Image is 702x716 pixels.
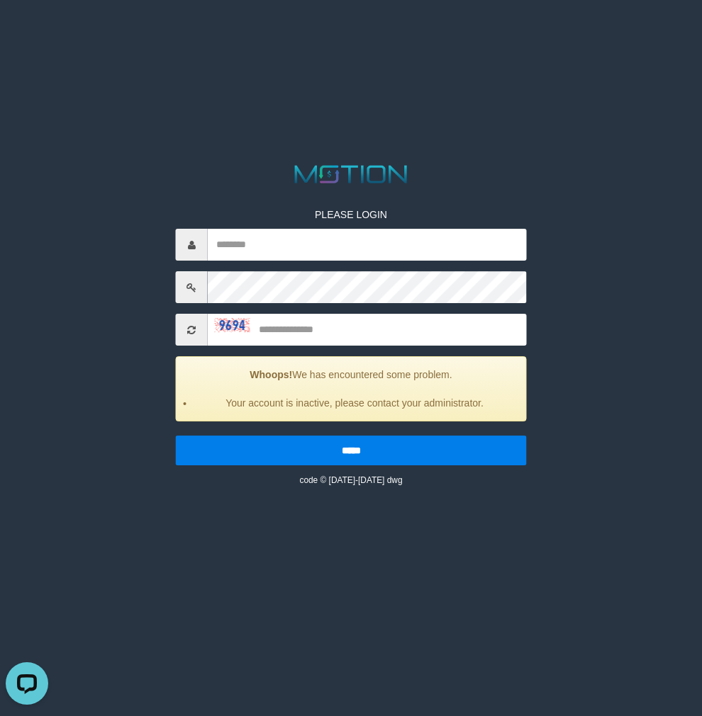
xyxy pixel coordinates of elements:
li: Your account is inactive, please contact your administrator. [194,396,516,410]
p: PLEASE LOGIN [176,208,527,222]
img: captcha [215,319,250,333]
div: We has encountered some problem. [176,356,527,421]
strong: Whoops! [250,369,292,380]
button: Open LiveChat chat widget [6,6,48,48]
small: code © [DATE]-[DATE] dwg [299,475,402,485]
img: MOTION_logo.png [289,162,412,186]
